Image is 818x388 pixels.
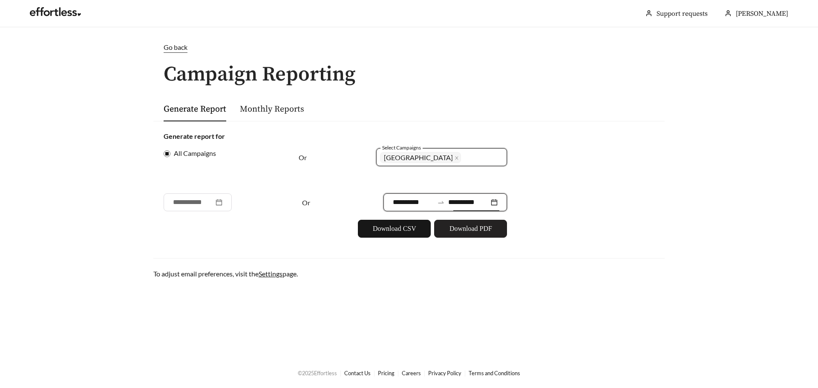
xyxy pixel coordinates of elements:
[170,148,219,158] span: All Campaigns
[153,63,665,86] h1: Campaign Reporting
[164,104,226,115] a: Generate Report
[437,198,445,206] span: swap-right
[259,270,282,278] a: Settings
[164,43,187,51] span: Go back
[298,370,337,377] span: © 2025 Effortless
[302,198,310,207] span: Or
[469,370,520,377] a: Terms and Conditions
[428,370,461,377] a: Privacy Policy
[344,370,371,377] a: Contact Us
[657,9,708,18] a: Support requests
[736,9,788,18] span: [PERSON_NAME]
[402,370,421,377] a: Careers
[164,132,225,140] strong: Generate report for
[437,198,445,206] span: to
[434,220,507,238] button: Download PDF
[384,153,453,161] span: [GEOGRAPHIC_DATA]
[358,220,431,238] button: Download CSV
[240,104,304,115] a: Monthly Reports
[299,153,307,161] span: Or
[153,42,665,53] a: Go back
[378,370,395,377] a: Pricing
[455,156,459,161] span: close
[373,224,416,234] span: Download CSV
[449,224,492,234] span: Download PDF
[153,270,298,278] span: To adjust email preferences, visit the page.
